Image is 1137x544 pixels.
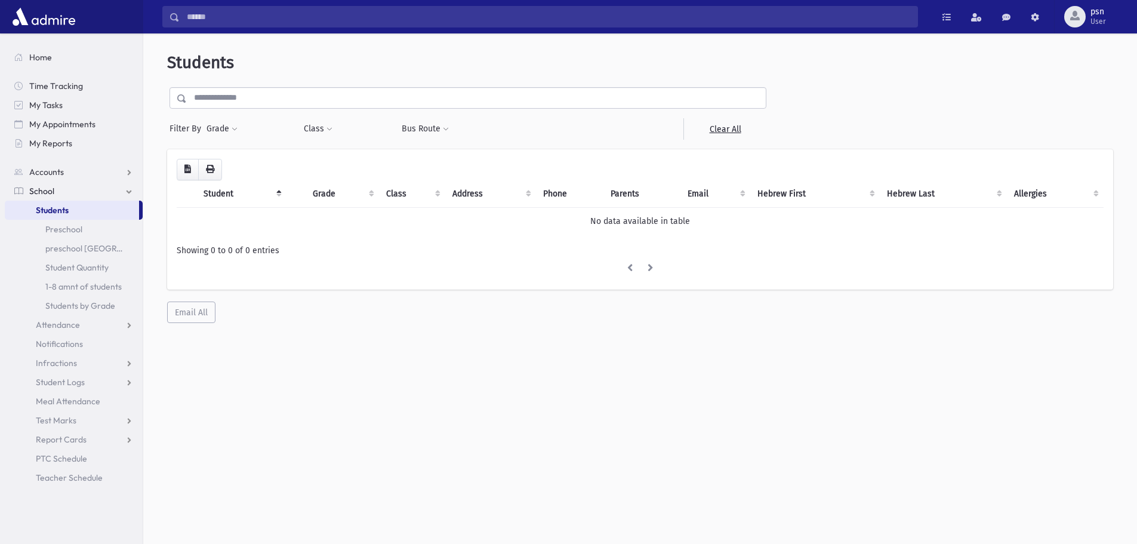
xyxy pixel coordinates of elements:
span: Infractions [36,358,77,368]
a: Accounts [5,162,143,182]
span: User [1090,17,1106,26]
img: AdmirePro [10,5,78,29]
span: psn [1090,7,1106,17]
span: Students [36,205,69,216]
a: 1-8 amnt of students [5,277,143,296]
input: Search [180,6,917,27]
span: School [29,186,54,196]
span: Time Tracking [29,81,83,91]
a: Meal Attendance [5,392,143,411]
span: Meal Attendance [36,396,100,407]
a: Students [5,201,139,220]
span: Filter By [170,122,206,135]
th: Hebrew First: activate to sort column ascending [750,180,879,208]
div: Showing 0 to 0 of 0 entries [177,244,1104,257]
button: Print [198,159,222,180]
a: Infractions [5,354,143,373]
span: Teacher Schedule [36,472,103,483]
th: Grade: activate to sort column ascending [306,180,378,208]
a: My Appointments [5,115,143,134]
a: Teacher Schedule [5,468,143,487]
th: Allergies: activate to sort column ascending [1007,180,1104,208]
span: My Reports [29,138,72,149]
a: preschool [GEOGRAPHIC_DATA] [5,239,143,258]
a: School [5,182,143,201]
button: Grade [206,118,238,140]
a: PTC Schedule [5,449,143,468]
span: Test Marks [36,415,76,426]
button: CSV [177,159,199,180]
th: Class: activate to sort column ascending [379,180,446,208]
span: Attendance [36,319,80,330]
a: Time Tracking [5,76,143,96]
a: Student Quantity [5,258,143,277]
th: Address: activate to sort column ascending [445,180,536,208]
a: Preschool [5,220,143,239]
span: Notifications [36,339,83,349]
th: Parents [603,180,680,208]
a: Student Logs [5,373,143,392]
a: My Reports [5,134,143,153]
span: My Appointments [29,119,95,130]
a: My Tasks [5,96,143,115]
th: Hebrew Last: activate to sort column ascending [880,180,1007,208]
span: Accounts [29,167,64,177]
span: My Tasks [29,100,63,110]
a: Clear All [683,118,766,140]
a: Students by Grade [5,296,143,315]
th: Student: activate to sort column descending [196,180,286,208]
button: Class [303,118,333,140]
th: Email: activate to sort column ascending [680,180,750,208]
span: Report Cards [36,434,87,445]
a: Attendance [5,315,143,334]
a: Home [5,48,143,67]
span: PTC Schedule [36,453,87,464]
a: Report Cards [5,430,143,449]
a: Test Marks [5,411,143,430]
span: Students [167,53,234,72]
a: Notifications [5,334,143,354]
span: Student Logs [36,377,85,388]
span: Home [29,52,52,63]
button: Email All [167,302,215,323]
th: Phone [536,180,603,208]
button: Bus Route [401,118,449,140]
td: No data available in table [177,207,1104,235]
